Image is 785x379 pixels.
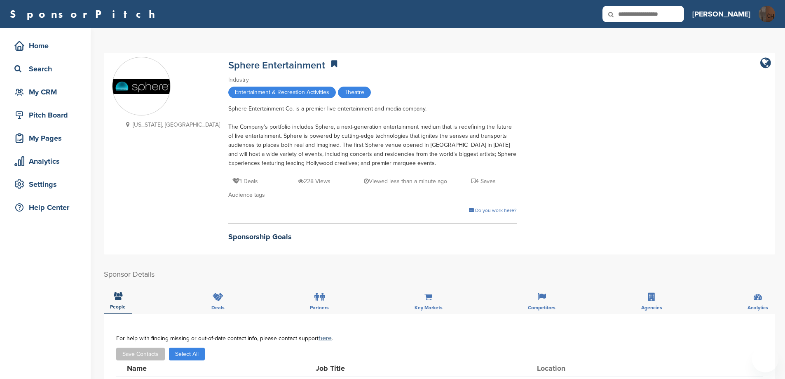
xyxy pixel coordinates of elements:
a: My Pages [8,129,82,148]
div: Industry [228,75,517,85]
div: Location [537,365,599,372]
p: 4 Saves [471,176,496,186]
a: Help Center [8,198,82,217]
div: Sphere Entertainment Co. is a premier live entertainment and media company. The Company’s portfol... [228,104,517,168]
span: Do you work here? [475,207,517,213]
div: Audience tags [228,191,517,200]
div: Name [127,365,218,372]
div: Settings [12,177,82,192]
div: My CRM [12,85,82,99]
span: People [110,304,126,309]
div: Job Title [316,365,439,372]
p: 228 Views [298,176,330,186]
span: Partners [310,305,329,310]
a: My CRM [8,82,82,101]
h3: [PERSON_NAME] [692,8,750,20]
span: Deals [211,305,225,310]
img: Sponsorpitch & Sphere Entertainment [112,79,170,94]
p: [US_STATE], [GEOGRAPHIC_DATA] [122,120,220,130]
a: [PERSON_NAME] [692,5,750,23]
span: Theatre [338,87,371,98]
h2: Sponsor Details [104,269,775,280]
iframe: Button to launch messaging window [752,346,778,372]
a: Search [8,59,82,78]
div: For help with finding missing or out-of-date contact info, please contact support . [116,335,763,341]
p: Viewed less than a minute ago [364,176,447,186]
div: My Pages [12,131,82,146]
span: Entertainment & Recreation Activities [228,87,336,98]
div: Search [12,61,82,76]
a: Do you work here? [469,207,517,213]
button: Save Contacts [116,348,165,360]
a: here [319,334,332,342]
p: 1 Deals [232,176,258,186]
a: Analytics [8,152,82,171]
a: Pitch Board [8,106,82,125]
a: company link [760,57,771,69]
a: Home [8,36,82,55]
a: Settings [8,175,82,194]
h2: Sponsorship Goals [228,231,517,242]
div: Analytics [12,154,82,169]
a: SponsorPitch [10,9,160,19]
span: Analytics [748,305,768,310]
div: Help Center [12,200,82,215]
span: Competitors [528,305,555,310]
span: Agencies [641,305,662,310]
div: Pitch Board [12,108,82,122]
button: Select All [169,348,205,360]
a: Sphere Entertainment [228,59,325,71]
span: Key Markets [415,305,443,310]
div: Home [12,38,82,53]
